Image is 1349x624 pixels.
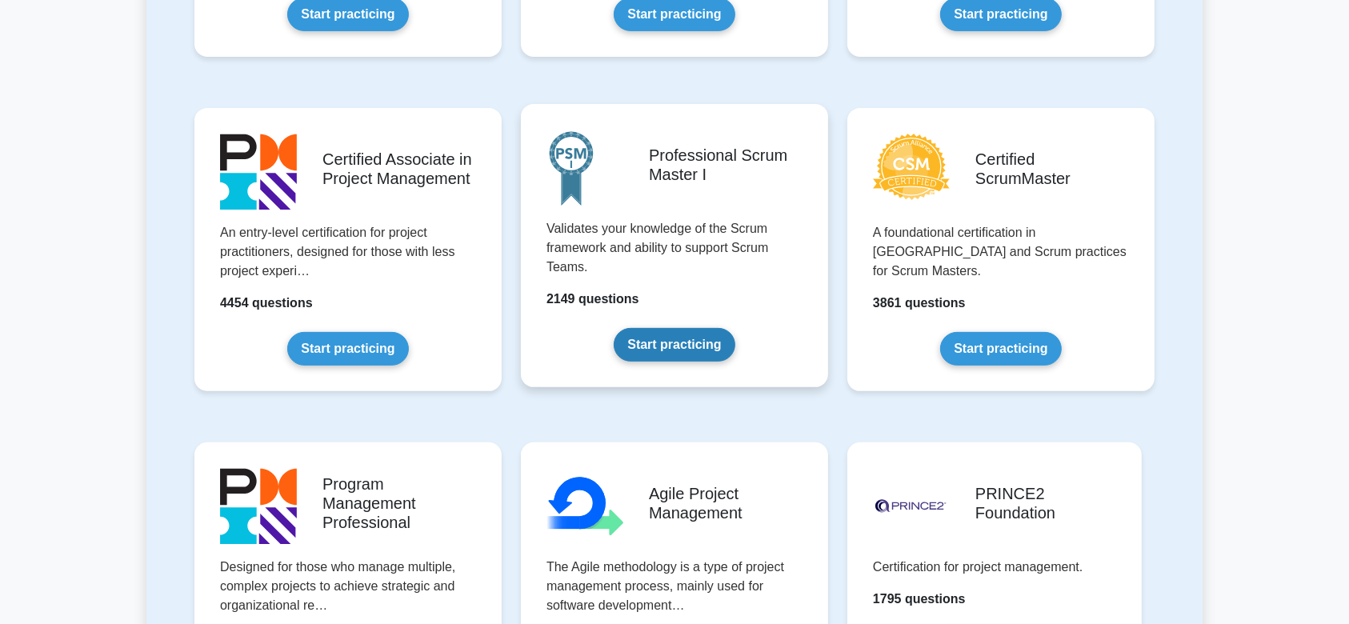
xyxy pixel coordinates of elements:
[287,332,408,366] a: Start practicing
[614,328,735,362] a: Start practicing
[940,332,1061,366] a: Start practicing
